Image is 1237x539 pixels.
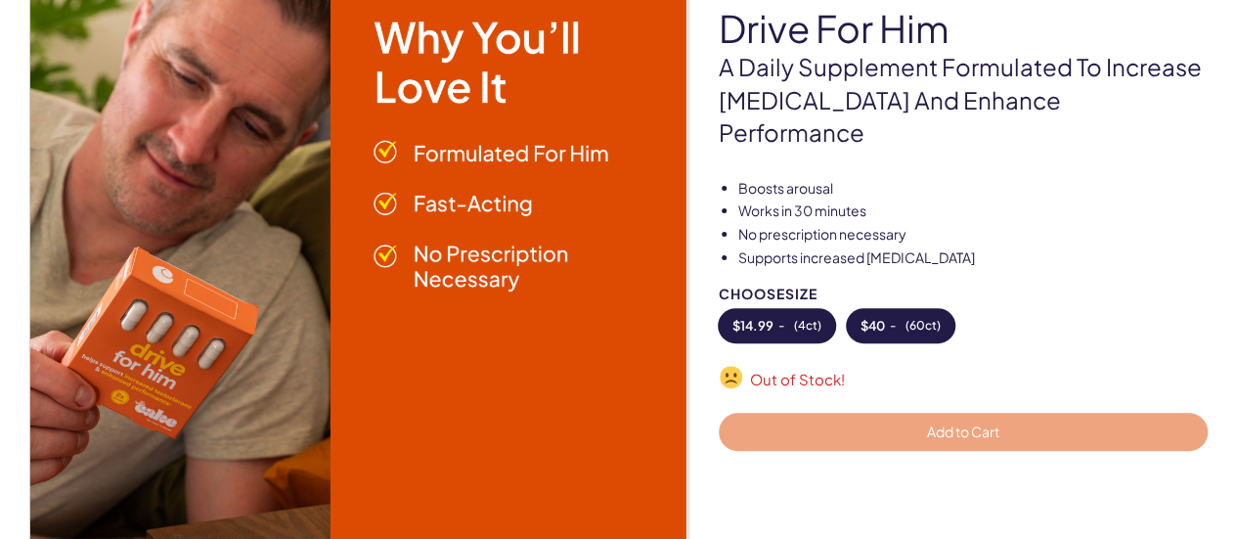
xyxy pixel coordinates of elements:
button: - [847,309,954,342]
li: Boosts arousal [738,179,1208,199]
span: ( 4ct ) [794,319,821,333]
button: - [719,309,835,342]
div: Choose Size [719,287,1208,301]
span: $ 14.99 [732,319,773,333]
span: Out of Stock! [750,369,845,389]
span: Add to Cart [927,423,999,440]
p: A daily supplement formulated to increase [MEDICAL_DATA] and enhance performance [719,51,1208,150]
li: Supports increased [MEDICAL_DATA] [738,248,1208,268]
h1: drive for him [719,8,1208,49]
button: Add to Cart [719,413,1208,451]
span: $ 40 [861,319,885,333]
img: ☹ [720,366,742,388]
span: ( 60ct ) [906,319,941,333]
li: No prescription necessary [738,225,1208,245]
li: Works in 30 minutes [738,202,1208,221]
